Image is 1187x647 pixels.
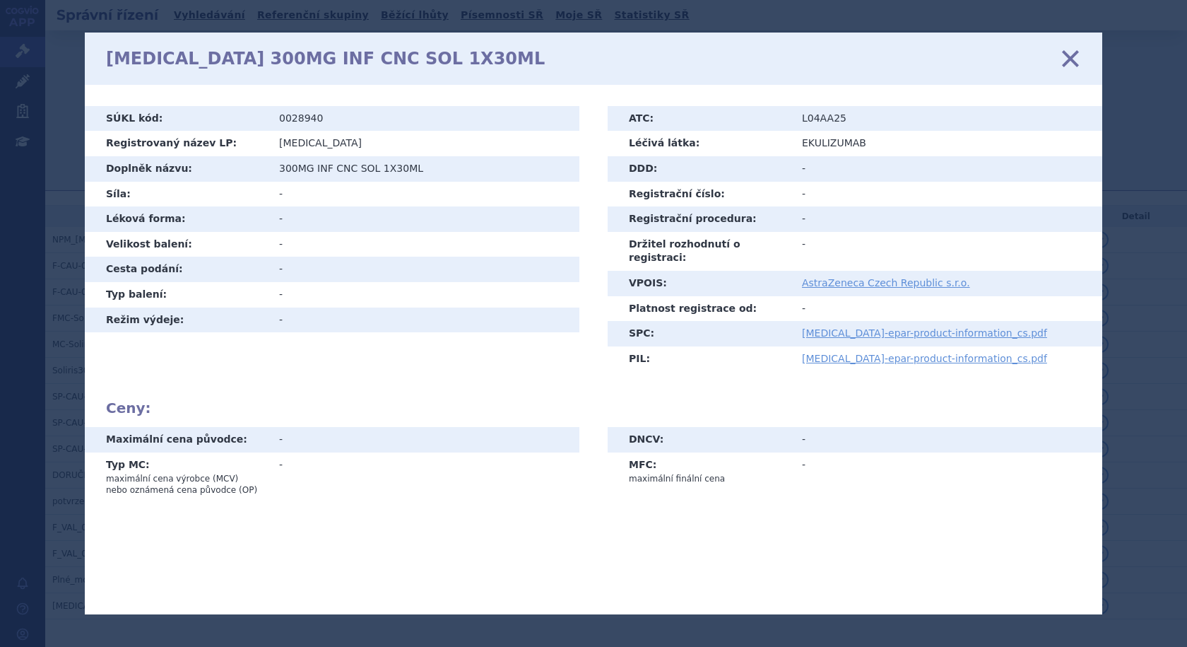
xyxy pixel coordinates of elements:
td: - [791,206,1102,232]
td: [MEDICAL_DATA] [268,131,579,156]
td: - [268,257,579,282]
p: maximální finální cena [629,473,781,484]
th: SÚKL kód: [85,106,268,132]
th: Typ balení: [85,282,268,308]
th: Platnost registrace od: [608,296,791,322]
td: - [791,156,1102,182]
td: - [268,453,579,502]
td: - [791,296,1102,322]
td: 0028940 [268,106,579,132]
td: - [268,232,579,257]
th: PIL: [608,346,791,372]
th: Síla: [85,182,268,207]
td: - [268,206,579,232]
th: Režim výdeje: [85,308,268,333]
th: Registrační číslo: [608,182,791,207]
td: L04AA25 [791,106,1102,132]
th: MFC: [608,453,791,491]
th: VPOIS: [608,271,791,296]
th: Velikost balení: [85,232,268,257]
td: - [791,453,1102,491]
div: - [279,433,569,447]
td: - [791,427,1102,453]
td: - [791,232,1102,271]
th: Cesta podání: [85,257,268,282]
td: 300MG INF CNC SOL 1X30ML [268,156,579,182]
td: EKULIZUMAB [791,131,1102,156]
th: SPC: [608,321,791,346]
th: Registrovaný název LP: [85,131,268,156]
th: Doplněk názvu: [85,156,268,182]
th: DDD: [608,156,791,182]
a: [MEDICAL_DATA]-epar-product-information_cs.pdf [802,353,1047,364]
th: Léčivá látka: [608,131,791,156]
th: ATC: [608,106,791,132]
th: Registrační procedura: [608,206,791,232]
a: zavřít [1060,48,1081,69]
a: [MEDICAL_DATA]-epar-product-information_cs.pdf [802,327,1047,339]
td: - [268,308,579,333]
th: DNCV: [608,427,791,453]
th: Maximální cena původce: [85,427,268,453]
td: - [268,182,579,207]
h2: Ceny: [106,400,1081,416]
h1: [MEDICAL_DATA] 300MG INF CNC SOL 1X30ML [106,49,545,69]
td: - [791,182,1102,207]
th: Léková forma: [85,206,268,232]
a: AstraZeneca Czech Republic s.r.o. [802,277,970,288]
td: - [268,282,579,308]
p: maximální cena výrobce (MCV) nebo oznámená cena původce (OP) [106,473,258,496]
th: Držitel rozhodnutí o registraci: [608,232,791,271]
th: Typ MC: [85,453,268,502]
